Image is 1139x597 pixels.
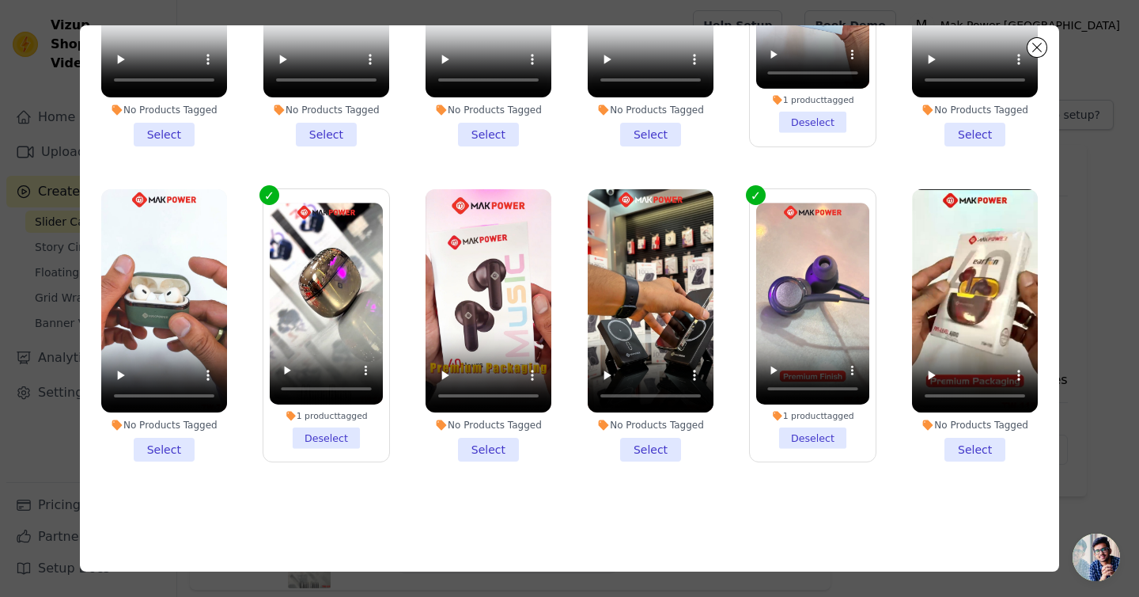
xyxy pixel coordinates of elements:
[1073,534,1120,581] div: Open chat
[588,104,713,116] div: No Products Tagged
[912,104,1038,116] div: No Products Tagged
[756,410,869,421] div: 1 product tagged
[270,410,383,421] div: 1 product tagged
[756,94,869,105] div: 1 product tagged
[101,419,227,432] div: No Products Tagged
[1027,38,1046,57] button: Close modal
[912,419,1038,432] div: No Products Tagged
[426,104,551,116] div: No Products Tagged
[588,419,713,432] div: No Products Tagged
[101,104,227,116] div: No Products Tagged
[426,419,551,432] div: No Products Tagged
[263,104,389,116] div: No Products Tagged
